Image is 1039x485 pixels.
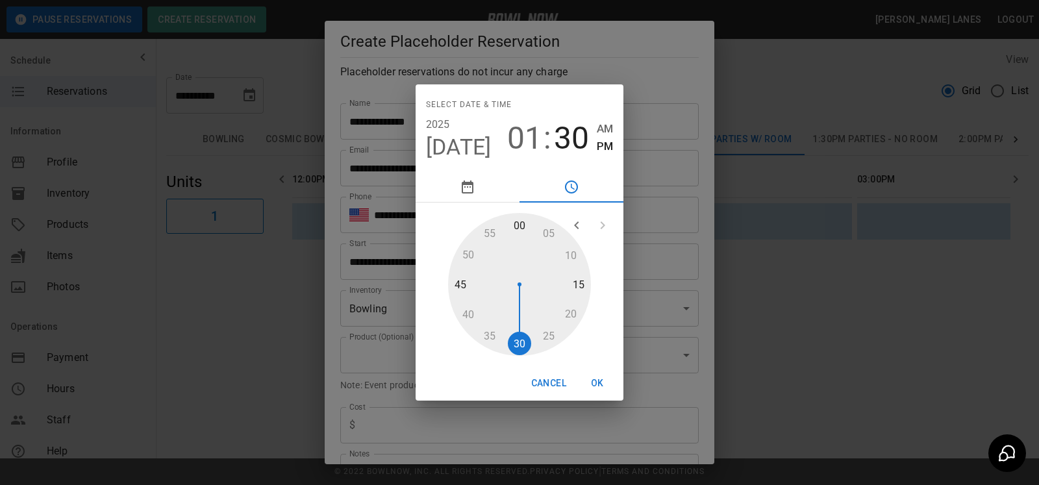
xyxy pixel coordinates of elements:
[526,371,571,395] button: Cancel
[544,120,551,156] span: :
[416,171,519,203] button: pick date
[426,134,492,161] button: [DATE]
[577,371,618,395] button: OK
[426,95,512,116] span: Select date & time
[426,116,450,134] button: 2025
[564,212,590,238] button: open previous view
[519,171,623,203] button: pick time
[554,120,589,156] button: 30
[597,120,613,138] button: AM
[597,138,613,155] button: PM
[507,120,542,156] button: 01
